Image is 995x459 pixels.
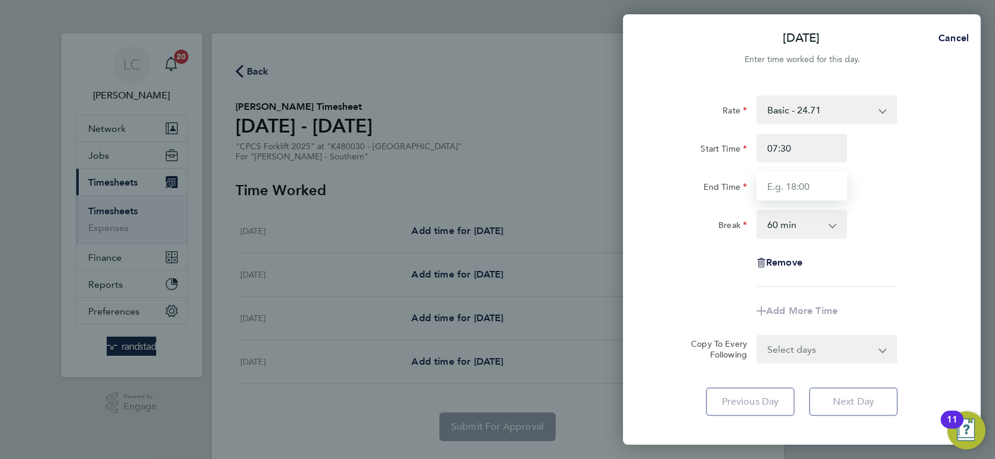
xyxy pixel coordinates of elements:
div: 11 [947,420,957,435]
label: Break [718,220,747,234]
button: Open Resource Center, 11 new notifications [947,411,985,449]
label: Rate [723,105,747,119]
div: Enter time worked for this day. [623,53,981,67]
input: E.g. 18:00 [757,172,847,201]
label: Copy To Every Following [681,338,747,360]
label: Start Time [700,143,747,158]
button: Remove [757,258,802,267]
span: Remove [766,257,802,268]
p: [DATE] [783,30,820,47]
span: Cancel [935,32,969,44]
button: Cancel [919,26,981,50]
label: End Time [703,181,747,196]
input: E.g. 08:00 [757,134,847,162]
